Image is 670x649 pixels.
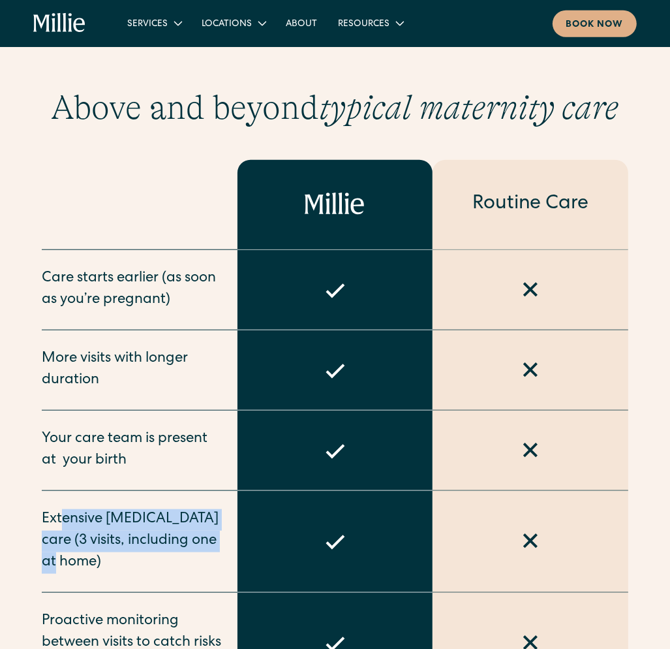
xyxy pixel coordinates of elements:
div: Routine Care [472,191,589,218]
div: Your care team is present at your birth [42,429,222,472]
a: About [275,12,327,34]
div: Resources [338,18,389,31]
img: Millie logo [305,193,365,216]
div: Book now [566,18,624,32]
a: home [33,13,85,33]
div: Locations [202,18,252,31]
div: Services [117,12,191,34]
div: Locations [191,12,275,34]
div: Extensive [MEDICAL_DATA] care (3 visits, including one at home) [42,509,222,574]
div: Care starts earlier (as soon as you’re pregnant) [42,268,222,311]
em: typical maternity care [320,88,619,127]
div: More visits with longer duration [42,349,222,392]
div: Resources [327,12,413,34]
div: Services [127,18,168,31]
h2: Above and beyond [42,87,628,128]
a: Book now [553,10,637,37]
